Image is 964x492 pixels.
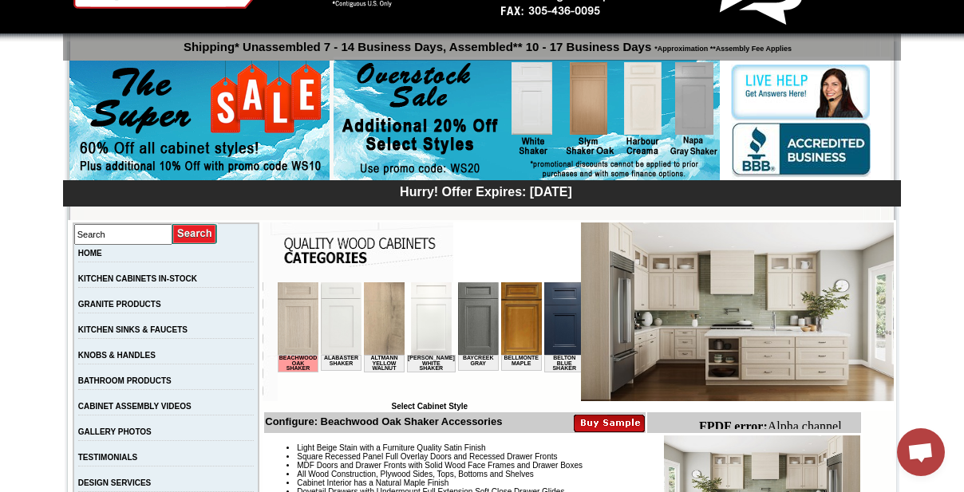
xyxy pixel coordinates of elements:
a: TESTIMONIALS [78,453,137,462]
img: Beachwood Oak Shaker [581,222,894,401]
div: Hurry! Offer Expires: [DATE] [71,183,901,199]
li: Cabinet Interior has a Natural Maple Finish [297,478,859,487]
a: KITCHEN CABINETS IN-STOCK [78,274,197,283]
body: Alpha channel not supported: images/WDC2412_JSI_1.4.jpg.png [6,6,161,49]
li: Light Beige Stain with a Furniture Quality Satin Finish [297,443,859,452]
li: MDF Doors and Drawer Fronts with Solid Wood Face Frames and Drawer Boxes [297,461,859,470]
li: Square Recessed Panel Full Overlay Doors and Recessed Drawer Fronts [297,452,859,461]
a: GRANITE PRODUCTS [78,300,161,309]
b: Configure: Beachwood Oak Shaker Accessories [265,415,502,427]
li: All Wood Construction, Plywood Sides, Tops, Bottoms and Shelves [297,470,859,478]
iframe: Browser incompatible [278,282,581,402]
input: Submit [172,223,218,245]
a: GALLERY PHOTOS [78,427,152,436]
p: Shipping* Unassembled 7 - 14 Business Days, Assembled** 10 - 17 Business Days [71,33,901,53]
a: DESIGN SERVICES [78,478,152,487]
a: KNOBS & HANDLES [78,351,156,360]
td: Belton Blue Shaker [267,73,307,90]
a: KITCHEN SINKS & FAUCETS [78,325,188,334]
a: Open chat [897,428,945,476]
a: HOME [78,249,102,258]
b: FPDF error: [6,6,75,20]
a: BATHROOM PRODUCTS [78,376,172,385]
b: Select Cabinet Style [391,402,468,411]
a: CABINET ASSEMBLY VIDEOS [78,402,192,411]
span: *Approximation **Assembly Fee Applies [651,41,792,53]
